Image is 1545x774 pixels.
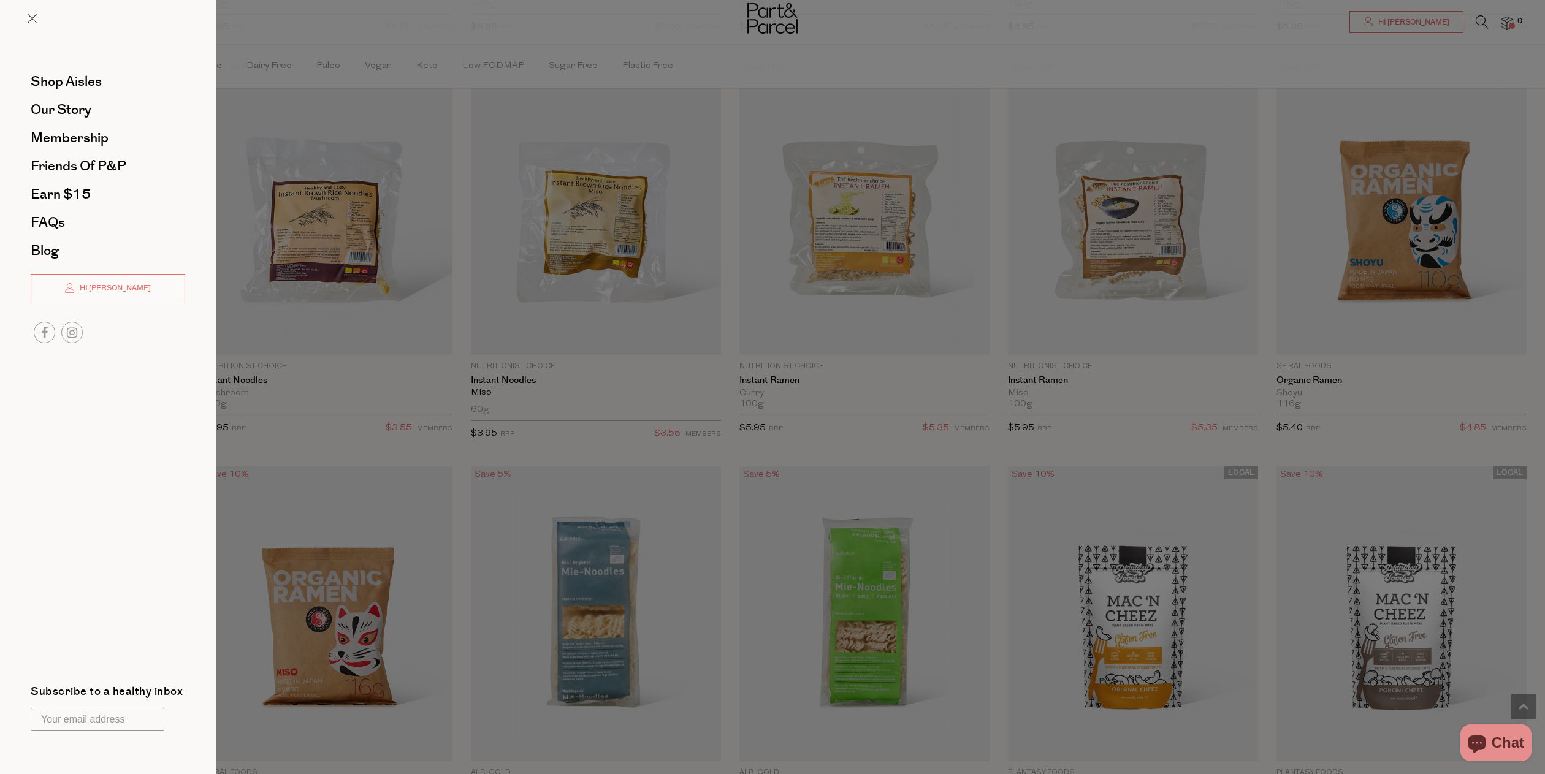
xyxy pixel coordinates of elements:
[31,686,183,702] label: Subscribe to a healthy inbox
[31,708,164,731] input: Your email address
[31,216,185,229] a: FAQs
[31,103,185,116] a: Our Story
[31,274,185,303] a: Hi [PERSON_NAME]
[31,184,91,204] span: Earn $15
[31,128,109,148] span: Membership
[31,72,102,91] span: Shop Aisles
[31,188,185,201] a: Earn $15
[1457,724,1535,764] inbox-online-store-chat: Shopify online store chat
[31,131,185,145] a: Membership
[31,156,126,176] span: Friends of P&P
[31,244,185,257] a: Blog
[31,75,185,88] a: Shop Aisles
[31,100,91,120] span: Our Story
[31,241,59,260] span: Blog
[77,283,151,294] span: Hi [PERSON_NAME]
[31,159,185,173] a: Friends of P&P
[31,213,65,232] span: FAQs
